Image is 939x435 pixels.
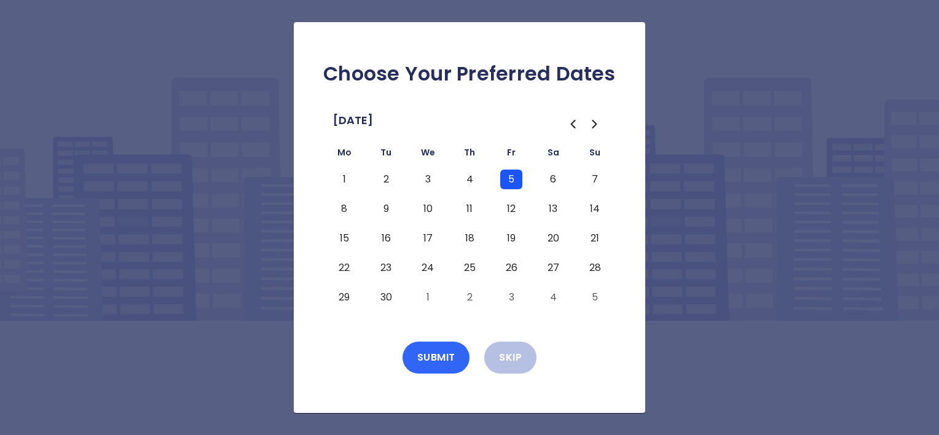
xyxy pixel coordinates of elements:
[562,113,584,135] button: Go to the Previous Month
[542,229,564,248] button: Saturday, September 20th, 2025
[574,145,616,165] th: Sunday
[584,229,606,248] button: Sunday, September 21st, 2025
[458,199,481,219] button: Thursday, September 11th, 2025
[375,170,397,189] button: Tuesday, September 2nd, 2025
[542,199,564,219] button: Saturday, September 13th, 2025
[375,229,397,248] button: Tuesday, September 16th, 2025
[333,288,355,307] button: Monday, September 29th, 2025
[532,145,574,165] th: Saturday
[458,170,481,189] button: Thursday, September 4th, 2025
[365,145,407,165] th: Tuesday
[417,229,439,248] button: Wednesday, September 17th, 2025
[333,229,355,248] button: Monday, September 15th, 2025
[584,113,606,135] button: Go to the Next Month
[323,145,616,312] table: September 2025
[584,170,606,189] button: Sunday, September 7th, 2025
[500,258,522,278] button: Friday, September 26th, 2025
[403,342,470,374] button: Submit
[458,288,481,307] button: Thursday, October 2nd, 2025
[375,258,397,278] button: Tuesday, September 23rd, 2025
[500,199,522,219] button: Friday, September 12th, 2025
[417,199,439,219] button: Wednesday, September 10th, 2025
[490,145,532,165] th: Friday
[500,170,522,189] button: Friday, September 5th, 2025, selected
[417,288,439,307] button: Wednesday, October 1st, 2025
[375,199,397,219] button: Tuesday, September 9th, 2025
[458,229,481,248] button: Thursday, September 18th, 2025
[500,229,522,248] button: Friday, September 19th, 2025
[333,258,355,278] button: Monday, September 22nd, 2025
[584,258,606,278] button: Sunday, September 28th, 2025
[500,288,522,307] button: Friday, October 3rd, 2025
[584,288,606,307] button: Sunday, October 5th, 2025
[542,258,564,278] button: Saturday, September 27th, 2025
[333,111,373,130] span: [DATE]
[449,145,490,165] th: Thursday
[333,199,355,219] button: Monday, September 8th, 2025
[542,288,564,307] button: Saturday, October 4th, 2025
[375,288,397,307] button: Tuesday, September 30th, 2025
[417,170,439,189] button: Wednesday, September 3rd, 2025
[407,145,449,165] th: Wednesday
[542,170,564,189] button: Saturday, September 6th, 2025
[484,342,536,374] button: Skip
[323,145,365,165] th: Monday
[417,258,439,278] button: Wednesday, September 24th, 2025
[458,258,481,278] button: Thursday, September 25th, 2025
[584,199,606,219] button: Sunday, September 14th, 2025
[313,61,626,86] h2: Choose Your Preferred Dates
[333,170,355,189] button: Monday, September 1st, 2025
